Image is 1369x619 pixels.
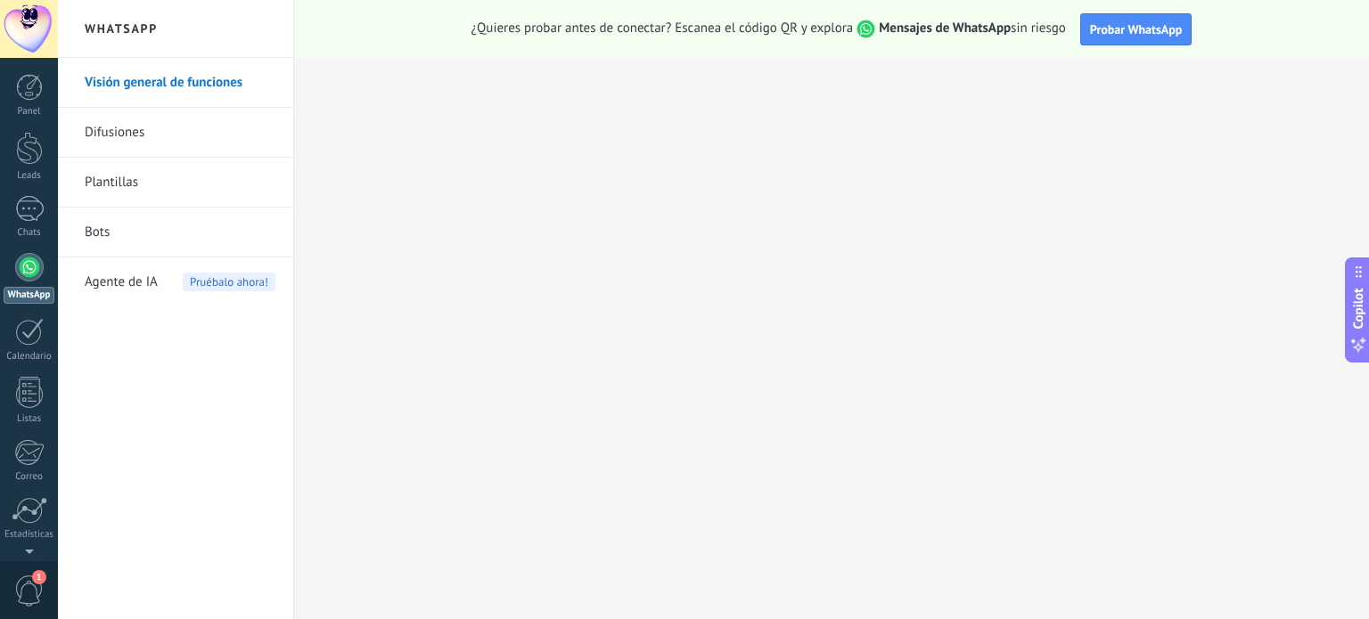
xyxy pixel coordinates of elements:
[1080,13,1193,45] button: Probar WhatsApp
[471,20,1066,38] span: ¿Quieres probar antes de conectar? Escanea el código QR y explora sin riesgo
[4,413,55,425] div: Listas
[1090,21,1183,37] span: Probar WhatsApp
[58,108,293,158] li: Difusiones
[58,158,293,208] li: Plantillas
[879,20,1011,37] strong: Mensajes de WhatsApp
[58,58,293,108] li: Visión general de funciones
[4,170,55,182] div: Leads
[4,529,55,541] div: Estadísticas
[85,158,275,208] a: Plantillas
[1349,288,1367,329] span: Copilot
[4,351,55,362] div: Calendario
[32,570,46,584] span: 1
[85,257,158,307] span: Agente de IA
[85,108,275,158] a: Difusiones
[183,273,275,291] span: Pruébalo ahora!
[4,471,55,483] div: Correo
[4,227,55,239] div: Chats
[85,58,275,108] a: Visión general de funciones
[4,287,54,304] div: WhatsApp
[4,106,55,118] div: Panel
[85,208,275,257] a: Bots
[85,257,275,307] a: Agente de IAPruébalo ahora!
[58,257,293,306] li: Agente de IA
[58,208,293,257] li: Bots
